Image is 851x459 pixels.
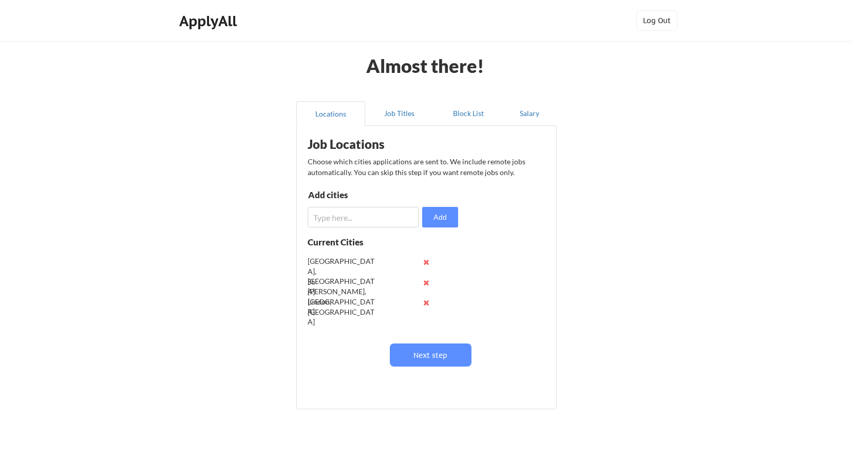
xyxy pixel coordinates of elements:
[365,101,434,126] button: Job Titles
[422,207,458,227] button: Add
[308,190,414,199] div: Add cities
[434,101,503,126] button: Block List
[390,343,471,367] button: Next step
[308,297,375,327] div: Lindon, [GEOGRAPHIC_DATA]
[308,256,375,296] div: [GEOGRAPHIC_DATA], [GEOGRAPHIC_DATA]
[296,101,365,126] button: Locations
[308,277,375,317] div: St. [PERSON_NAME], [GEOGRAPHIC_DATA]
[503,101,557,126] button: Salary
[308,238,386,246] div: Current Cities
[308,207,419,227] input: Type here...
[179,12,240,30] div: ApplyAll
[353,56,497,75] div: Almost there!
[308,138,437,150] div: Job Locations
[308,156,544,178] div: Choose which cities applications are sent to. We include remote jobs automatically. You can skip ...
[636,10,677,31] button: Log Out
